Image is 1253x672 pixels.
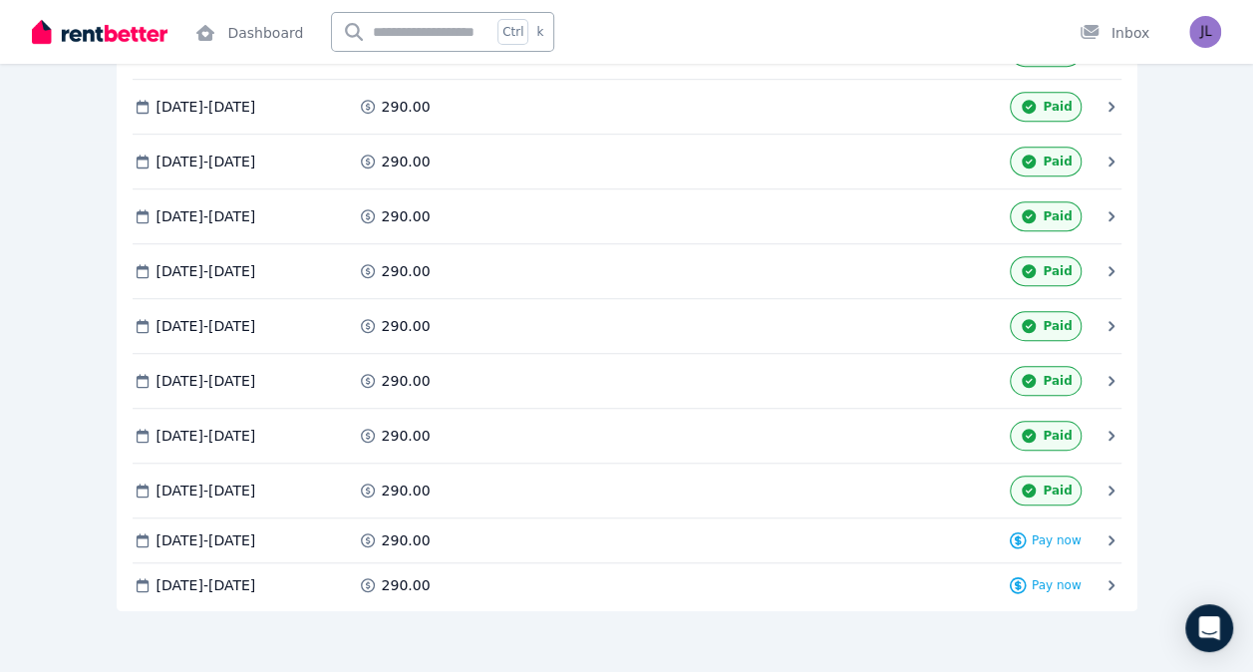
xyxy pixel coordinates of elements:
span: Pay now [1032,532,1082,548]
span: Paid [1043,428,1072,444]
img: Jake Long [1189,16,1221,48]
span: [DATE] - [DATE] [157,261,256,281]
span: Ctrl [497,19,528,45]
span: 290.00 [382,530,431,550]
span: [DATE] - [DATE] [157,97,256,117]
span: 290.00 [382,152,431,171]
span: [DATE] - [DATE] [157,481,256,501]
div: Inbox [1080,23,1149,43]
span: 290.00 [382,97,431,117]
span: k [536,24,543,40]
span: [DATE] - [DATE] [157,152,256,171]
img: RentBetter [32,17,167,47]
span: [DATE] - [DATE] [157,426,256,446]
span: 290.00 [382,206,431,226]
span: [DATE] - [DATE] [157,371,256,391]
span: 290.00 [382,575,431,595]
span: 290.00 [382,261,431,281]
span: Paid [1043,263,1072,279]
span: [DATE] - [DATE] [157,206,256,226]
span: 290.00 [382,426,431,446]
span: 290.00 [382,316,431,336]
div: Open Intercom Messenger [1185,604,1233,652]
span: [DATE] - [DATE] [157,316,256,336]
span: Paid [1043,99,1072,115]
span: 290.00 [382,481,431,501]
span: Paid [1043,154,1072,169]
span: Paid [1043,318,1072,334]
span: Paid [1043,373,1072,389]
span: Paid [1043,208,1072,224]
span: Paid [1043,483,1072,499]
span: [DATE] - [DATE] [157,530,256,550]
span: [DATE] - [DATE] [157,575,256,595]
span: 290.00 [382,371,431,391]
span: Pay now [1032,577,1082,593]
